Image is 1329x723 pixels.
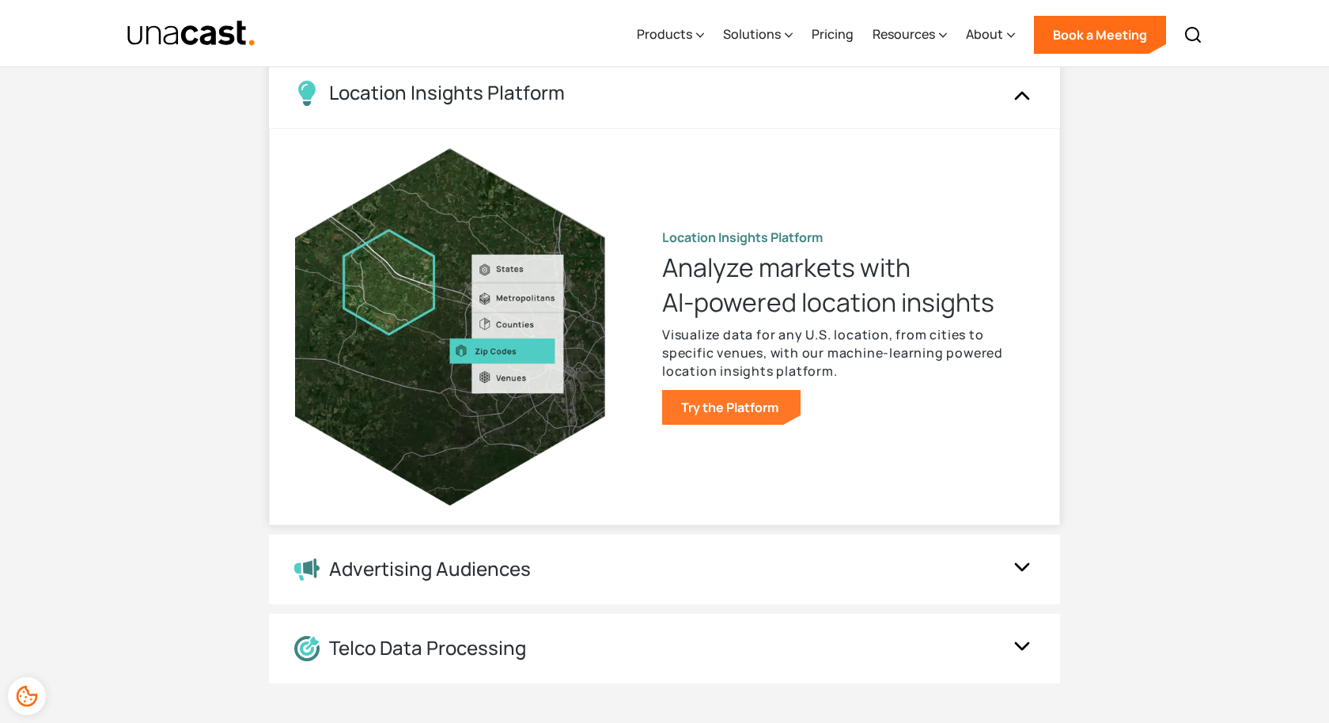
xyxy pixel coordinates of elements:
div: About [966,25,1003,44]
div: Advertising Audiences [329,558,531,581]
div: Resources [873,2,947,67]
div: Products [637,2,704,67]
div: Cookie Preferences [8,677,46,715]
div: Location Insights Platform [329,81,565,104]
img: Search icon [1183,25,1202,44]
img: Location Data Processing icon [294,636,320,661]
a: home [127,20,256,47]
a: Book a Meeting [1034,16,1166,54]
a: Pricing [812,2,854,67]
div: Telco Data Processing [329,637,526,660]
strong: Location Insights Platform [662,229,823,246]
p: Visualize data for any U.S. location, from cities to specific venues, with our machine-learning p... [662,326,1034,380]
img: Unacast text logo [127,20,256,47]
div: About [966,2,1015,67]
img: visualization with the image of the city of the Location Insights Platform [295,148,605,506]
div: Resources [873,25,935,44]
a: Try the Platform [662,390,801,425]
div: Solutions [723,2,793,67]
h3: Analyze markets with AI-powered location insights [662,250,1034,320]
div: Solutions [723,25,781,44]
div: Products [637,25,692,44]
img: Location Insights Platform icon [294,81,320,106]
img: Advertising Audiences icon [294,558,320,581]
